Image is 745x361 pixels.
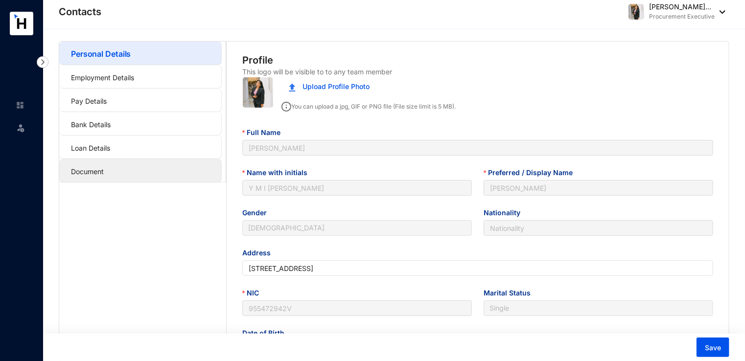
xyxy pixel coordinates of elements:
p: Profile [242,53,273,67]
label: Preferred / Display Name [484,167,580,178]
a: Document [71,167,104,176]
img: info.ad751165ce926853d1d36026adaaebbf.svg [281,102,291,112]
label: Date of Birth [242,328,291,338]
label: Name with initials [242,167,314,178]
input: Preferred / Display Name [484,180,713,196]
p: This logo will be visible to to any team member [242,67,392,77]
a: Loan Details [71,144,110,152]
img: home-unselected.a29eae3204392db15eaf.svg [16,101,24,110]
label: Gender [242,207,274,218]
input: Nationality [484,220,713,236]
img: dropdown-black.8e83cc76930a90b1a4fdb6d089b7bf3a.svg [715,10,725,14]
label: Nationality [484,207,527,218]
img: nav-icon-right.af6afadce00d159da59955279c43614e.svg [37,56,48,68]
img: file-1753941879248_1bd3ec41-71d2-4225-8b65-88dff296eb89 [629,4,644,20]
img: leave-unselected.2934df6273408c3f84d9.svg [16,123,25,133]
p: Procurement Executive [649,12,715,22]
label: NIC [242,288,266,298]
label: Address [242,248,278,258]
a: Employment Details [71,73,134,82]
p: Contacts [59,5,101,19]
button: Upload Profile Photo [281,77,377,96]
input: NIC [242,300,472,316]
input: Full Name [242,140,713,156]
img: file-1753941879248_1bd3ec41-71d2-4225-8b65-88dff296eb89 [243,77,273,108]
li: Home [8,95,31,115]
a: Personal Details [71,49,131,59]
span: Upload Profile Photo [303,81,370,92]
p: You can upload a jpg, GIF or PNG file (File size limit is 5 MB). [281,98,456,112]
span: Female [248,221,466,235]
label: Marital Status [484,288,537,298]
button: Save [697,338,729,357]
input: Name with initials [242,180,472,196]
p: [PERSON_NAME]... [649,2,715,12]
input: Address [242,260,713,276]
img: upload.c0f81fc875f389a06f631e1c6d8834da.svg [289,83,296,91]
label: Full Name [242,127,287,138]
a: Bank Details [71,120,111,129]
span: Single [489,301,707,316]
a: Pay Details [71,97,107,105]
span: Save [705,343,721,353]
